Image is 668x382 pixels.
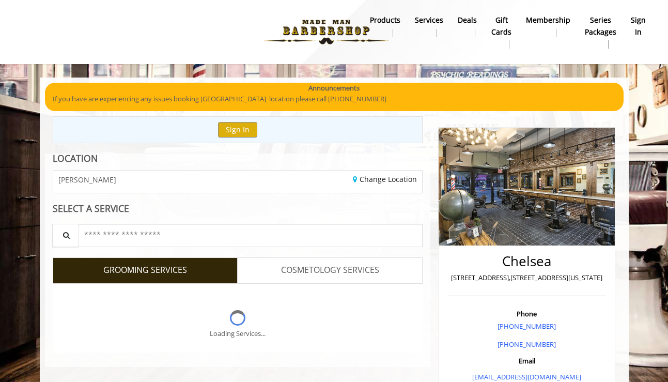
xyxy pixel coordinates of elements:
[526,14,570,26] b: Membership
[308,83,360,94] b: Announcements
[472,372,581,381] a: [EMAIL_ADDRESS][DOMAIN_NAME]
[498,322,556,331] a: [PHONE_NUMBER]
[458,14,477,26] b: Deals
[624,13,653,40] a: sign insign in
[52,224,79,247] button: Service Search
[450,310,603,317] h3: Phone
[370,14,400,26] b: products
[363,13,408,40] a: Productsproducts
[585,14,616,38] b: Series packages
[53,152,98,164] b: LOCATION
[491,14,511,38] b: gift cards
[578,13,624,51] a: Series packagesSeries packages
[255,4,397,60] img: Made Man Barbershop logo
[218,122,257,137] button: Sign In
[281,264,379,277] span: COSMETOLOGY SERVICES
[210,328,266,339] div: Loading Services...
[53,283,423,353] div: Grooming services
[450,13,484,40] a: DealsDeals
[408,13,450,40] a: ServicesServices
[484,13,519,51] a: Gift cardsgift cards
[53,94,616,104] p: If you have are experiencing any issues booking [GEOGRAPHIC_DATA] location please call [PHONE_NUM...
[58,176,116,184] span: [PERSON_NAME]
[498,340,556,349] a: [PHONE_NUMBER]
[353,174,417,184] a: Change Location
[519,13,578,40] a: MembershipMembership
[103,264,187,277] span: GROOMING SERVICES
[53,204,423,213] div: SELECT A SERVICE
[450,272,603,283] p: [STREET_ADDRESS],[STREET_ADDRESS][US_STATE]
[415,14,443,26] b: Services
[450,357,603,364] h3: Email
[450,254,603,269] h2: Chelsea
[631,14,646,38] b: sign in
